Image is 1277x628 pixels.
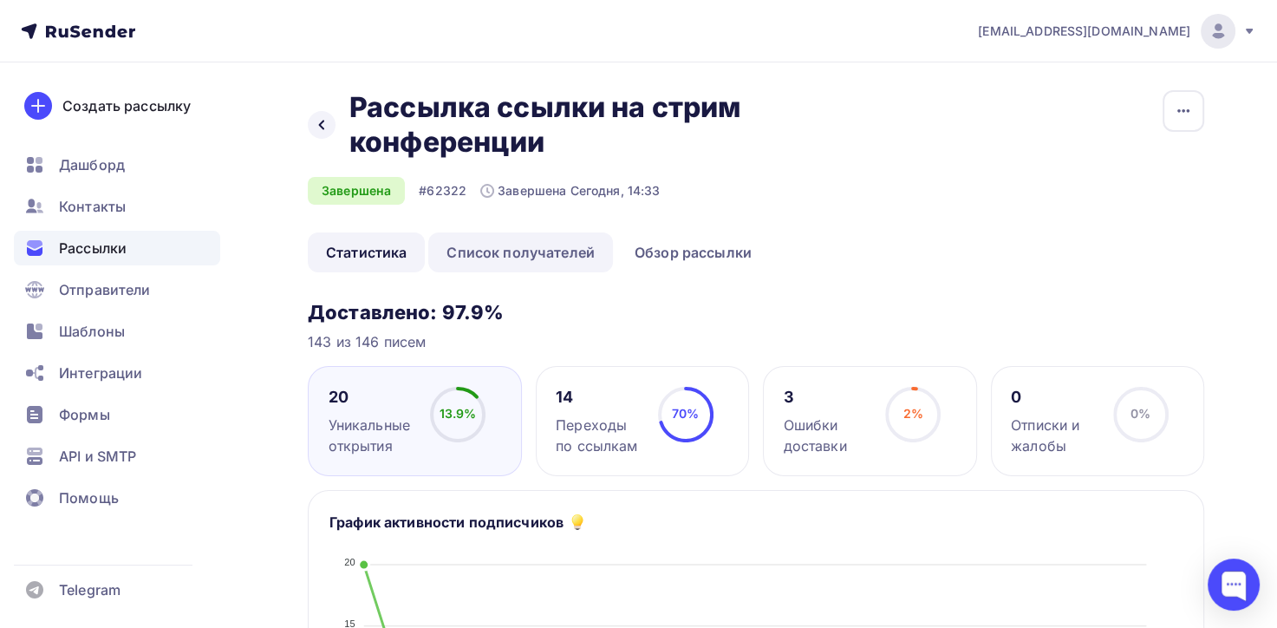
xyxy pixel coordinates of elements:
[308,177,405,205] div: Завершена
[1011,387,1098,408] div: 0
[978,14,1256,49] a: [EMAIL_ADDRESS][DOMAIN_NAME]
[59,487,119,508] span: Помощь
[62,95,191,116] div: Создать рассылку
[480,182,660,200] div: Завершена Сегодня, 14:33
[556,387,642,408] div: 14
[14,189,220,224] a: Контакты
[556,415,642,456] div: Переходы по ссылкам
[428,232,613,272] a: Список получателей
[59,196,126,217] span: Контакты
[616,232,770,272] a: Обзор рассылки
[784,415,870,456] div: Ошибки доставки
[349,90,873,160] h2: Рассылка ссылки на стрим конференции
[329,415,415,456] div: Уникальные открытия
[419,182,466,200] div: #62322
[59,321,125,342] span: Шаблоны
[59,238,127,258] span: Рассылки
[308,232,425,272] a: Статистика
[784,387,870,408] div: 3
[440,406,477,421] span: 13.9%
[59,579,121,600] span: Telegram
[14,272,220,307] a: Отправители
[344,557,355,567] tspan: 20
[329,512,564,533] h5: График активности подписчиков
[14,147,220,182] a: Дашборд
[978,23,1190,40] span: [EMAIL_ADDRESS][DOMAIN_NAME]
[1011,415,1098,456] div: Отписки и жалобы
[59,404,110,425] span: Формы
[902,406,922,421] span: 2%
[672,406,699,421] span: 70%
[308,300,1204,324] h3: Доставлено: 97.9%
[329,387,415,408] div: 20
[14,231,220,265] a: Рассылки
[59,154,125,175] span: Дашборд
[59,279,151,300] span: Отправители
[14,314,220,349] a: Шаблоны
[1130,406,1150,421] span: 0%
[59,363,142,383] span: Интеграции
[59,446,136,467] span: API и SMTP
[308,331,1204,352] div: 143 из 146 писем
[14,397,220,432] a: Формы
